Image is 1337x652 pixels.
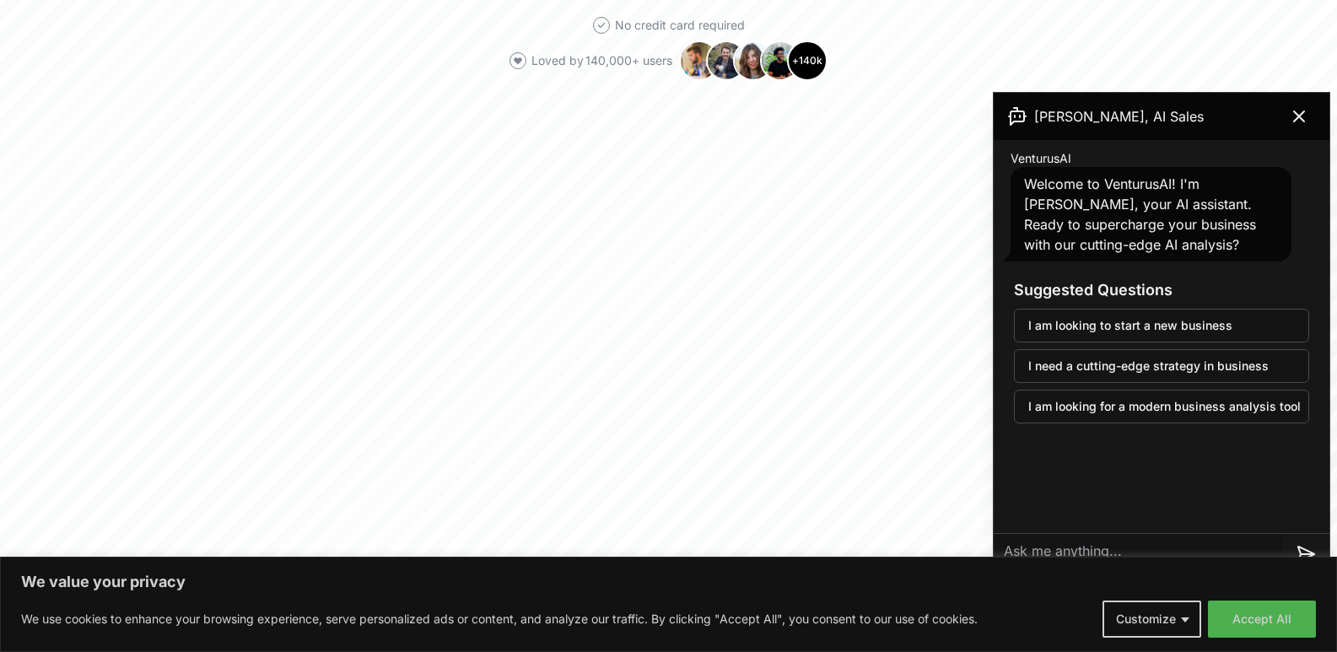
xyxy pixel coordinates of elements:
[1034,106,1204,127] span: [PERSON_NAME], AI Sales
[1208,601,1316,638] button: Accept All
[733,40,774,81] img: Avatar 3
[1014,390,1309,423] button: I am looking for a modern business analysis tool
[679,40,720,81] img: Avatar 1
[21,609,978,629] p: We use cookies to enhance your browsing experience, serve personalized ads or content, and analyz...
[21,572,1316,592] p: We value your privacy
[1014,349,1309,383] button: I need a cutting-edge strategy in business
[760,40,801,81] img: Avatar 4
[1011,150,1071,167] span: VenturusAI
[1014,309,1309,342] button: I am looking to start a new business
[1014,278,1309,302] h3: Suggested Questions
[706,40,747,81] img: Avatar 2
[1024,175,1256,253] span: Welcome to VenturusAI! I'm [PERSON_NAME], your AI assistant. Ready to supercharge your business w...
[1102,601,1201,638] button: Customize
